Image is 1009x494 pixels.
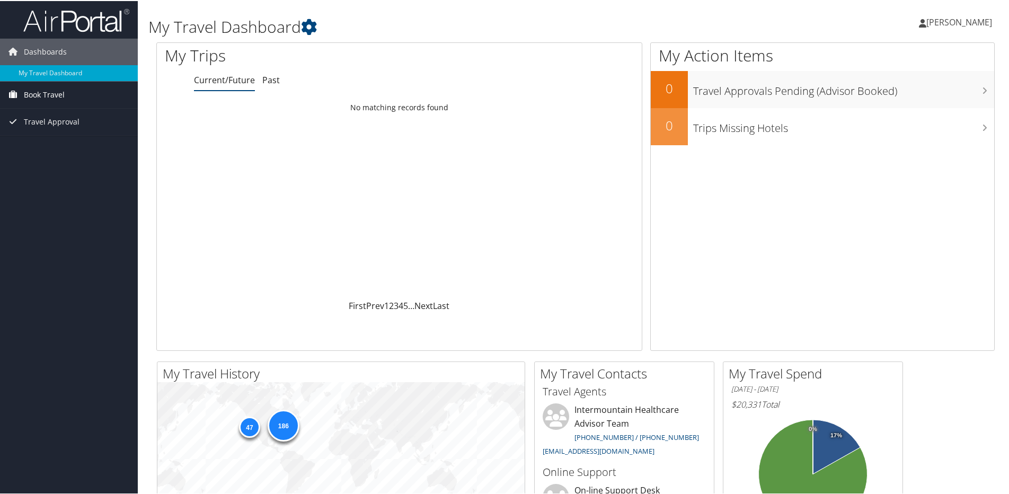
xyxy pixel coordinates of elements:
a: 2 [389,299,394,311]
h2: My Travel Spend [729,364,902,382]
a: Prev [366,299,384,311]
h2: 0 [651,78,688,96]
tspan: 0% [809,425,817,431]
h6: [DATE] - [DATE] [731,383,895,393]
span: … [408,299,414,311]
span: Travel Approval [24,108,79,134]
h3: Online Support [543,464,706,479]
a: 1 [384,299,389,311]
h2: 0 [651,116,688,134]
span: Book Travel [24,81,65,107]
a: [PHONE_NUMBER] / [PHONE_NUMBER] [574,431,699,441]
span: [PERSON_NAME] [926,15,992,27]
tspan: 17% [830,431,842,438]
li: Intermountain Healthcare Advisor Team [537,402,711,459]
h3: Trips Missing Hotels [693,114,994,135]
a: [EMAIL_ADDRESS][DOMAIN_NAME] [543,445,654,455]
span: Dashboards [24,38,67,64]
span: $20,331 [731,398,762,409]
a: Past [262,73,280,85]
a: 0Travel Approvals Pending (Advisor Booked) [651,70,994,107]
h2: My Travel Contacts [540,364,714,382]
a: 4 [399,299,403,311]
td: No matching records found [157,97,642,116]
a: 3 [394,299,399,311]
a: Current/Future [194,73,255,85]
a: 0Trips Missing Hotels [651,107,994,144]
img: airportal-logo.png [23,7,129,32]
h1: My Trips [165,43,432,66]
a: Last [433,299,449,311]
h1: My Travel Dashboard [148,15,718,37]
h6: Total [731,398,895,409]
h1: My Action Items [651,43,994,66]
div: 186 [267,409,299,440]
a: First [349,299,366,311]
a: [PERSON_NAME] [919,5,1003,37]
h3: Travel Agents [543,383,706,398]
a: 5 [403,299,408,311]
a: Next [414,299,433,311]
h2: My Travel History [163,364,525,382]
h3: Travel Approvals Pending (Advisor Booked) [693,77,994,98]
div: 47 [239,416,260,437]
